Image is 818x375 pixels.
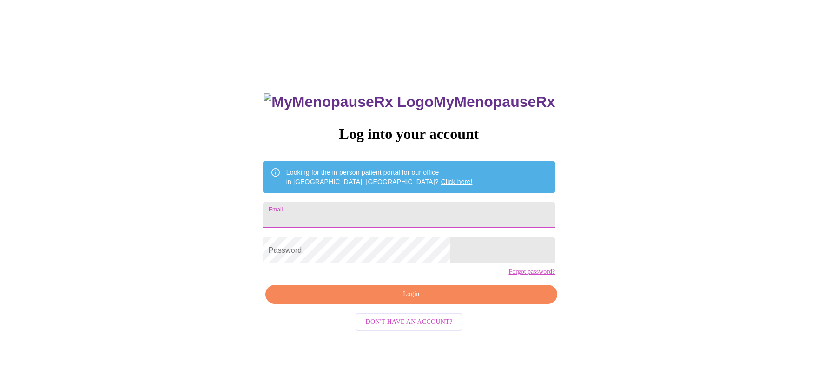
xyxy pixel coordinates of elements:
span: Login [276,289,547,300]
h3: Log into your account [263,125,555,143]
h3: MyMenopauseRx [264,93,555,111]
span: Don't have an account? [366,316,453,328]
div: Looking for the in person patient portal for our office in [GEOGRAPHIC_DATA], [GEOGRAPHIC_DATA]? [286,164,473,190]
button: Don't have an account? [356,313,463,331]
a: Forgot password? [508,268,555,276]
button: Login [265,285,557,304]
a: Don't have an account? [353,317,465,325]
a: Click here! [441,178,473,185]
img: MyMenopauseRx Logo [264,93,433,111]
